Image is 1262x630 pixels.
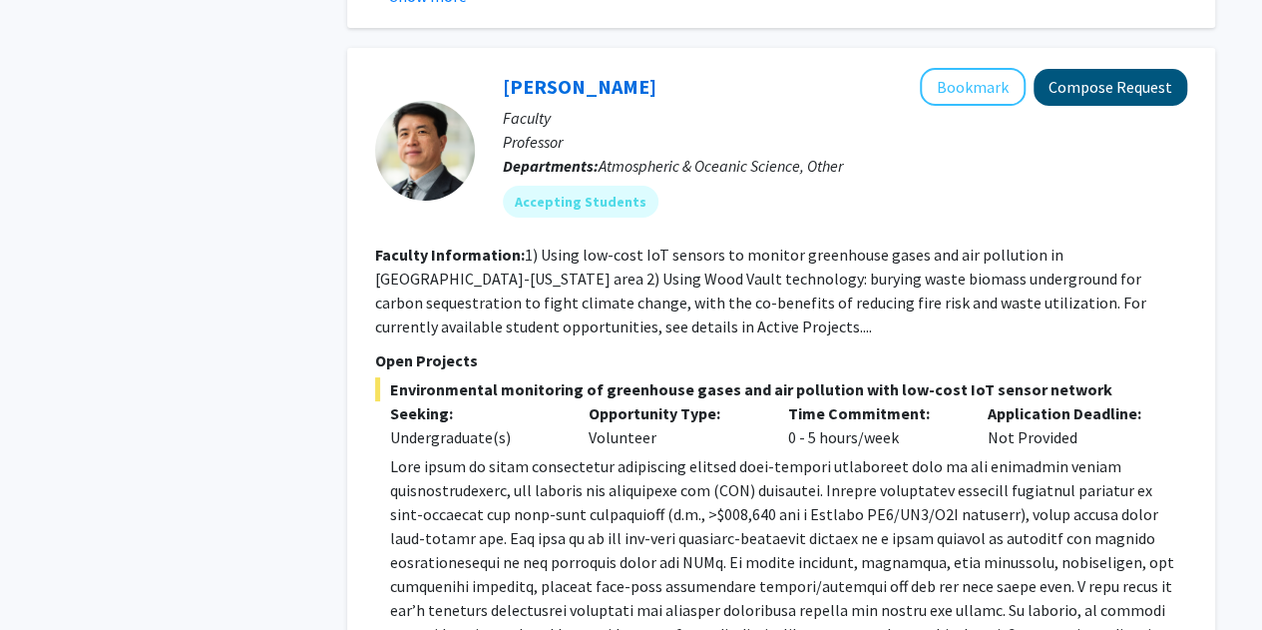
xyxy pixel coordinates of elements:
p: Open Projects [375,348,1187,372]
mat-chip: Accepting Students [503,186,658,218]
div: Volunteer [574,401,773,449]
p: Faculty [503,106,1187,130]
a: [PERSON_NAME] [503,74,656,99]
p: Opportunity Type: [589,401,758,425]
p: Time Commitment: [788,401,958,425]
span: Atmospheric & Oceanic Science, Other [599,156,843,176]
p: Professor [503,130,1187,154]
b: Departments: [503,156,599,176]
div: 0 - 5 hours/week [773,401,973,449]
p: Application Deadline: [988,401,1157,425]
span: Environmental monitoring of greenhouse gases and air pollution with low-cost IoT sensor network [375,377,1187,401]
div: Not Provided [973,401,1172,449]
div: Undergraduate(s) [390,425,560,449]
button: Compose Request to Ning Zeng [1034,69,1187,106]
iframe: Chat [15,540,85,615]
fg-read-more: 1) Using low-cost IoT sensors to monitor greenhouse gases and air pollution in [GEOGRAPHIC_DATA]-... [375,245,1146,336]
p: Seeking: [390,401,560,425]
button: Add Ning Zeng to Bookmarks [920,68,1026,106]
b: Faculty Information: [375,245,525,265]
